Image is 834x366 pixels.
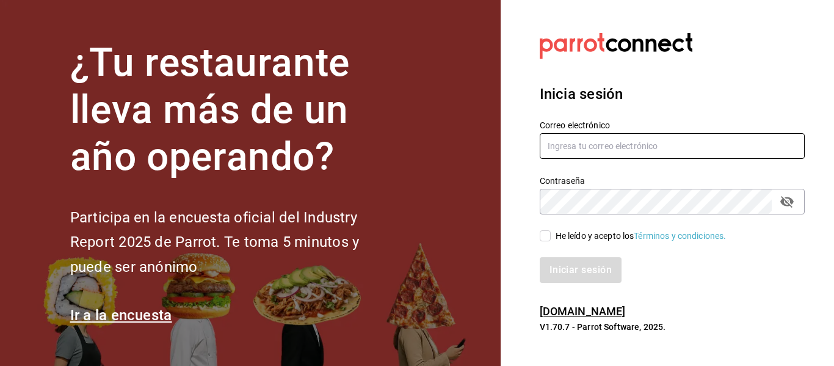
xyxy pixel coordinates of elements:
button: passwordField [777,191,797,212]
input: Ingresa tu correo electrónico [540,133,805,159]
div: He leído y acepto los [556,230,727,243]
h2: Participa en la encuesta oficial del Industry Report 2025 de Parrot. Te toma 5 minutos y puede se... [70,205,400,280]
h1: ¿Tu restaurante lleva más de un año operando? [70,40,400,180]
label: Contraseña [540,177,805,185]
label: Correo electrónico [540,121,805,130]
a: [DOMAIN_NAME] [540,305,626,318]
h3: Inicia sesión [540,83,805,105]
p: V1.70.7 - Parrot Software, 2025. [540,321,805,333]
a: Términos y condiciones. [634,231,726,241]
a: Ir a la encuesta [70,307,172,324]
